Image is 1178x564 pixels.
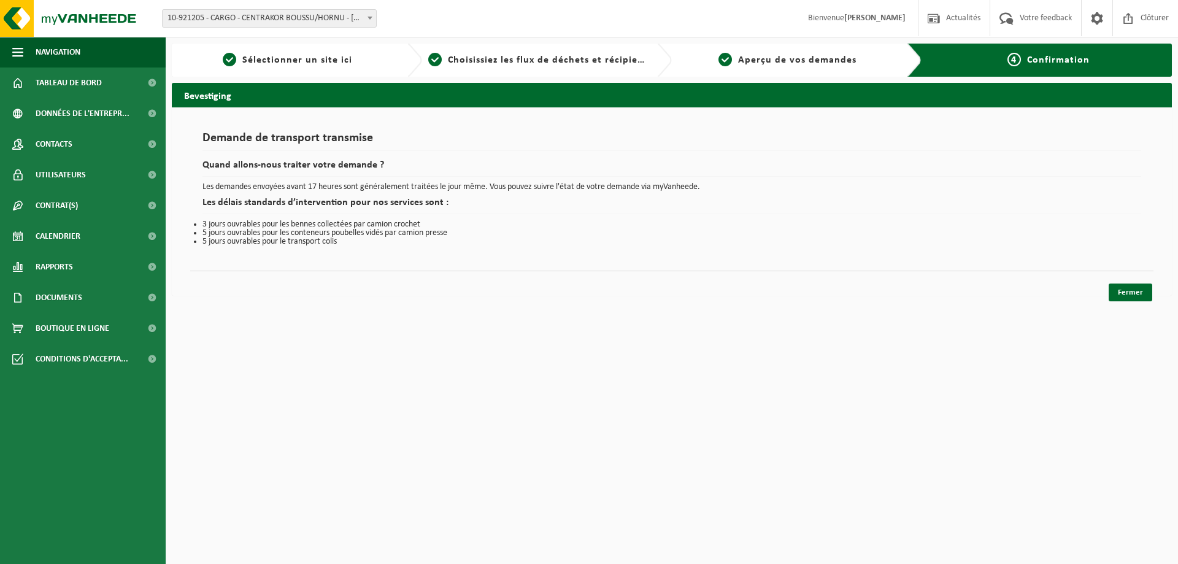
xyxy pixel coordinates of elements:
span: Documents [36,282,82,313]
h1: Demande de transport transmise [202,132,1141,151]
span: 1 [223,53,236,66]
span: Contacts [36,129,72,160]
a: 3Aperçu de vos demandes [678,53,898,68]
span: Boutique en ligne [36,313,109,344]
span: Calendrier [36,221,80,252]
a: 1Sélectionner un site ici [178,53,398,68]
span: Choisissiez les flux de déchets et récipients [448,55,652,65]
span: Rapports [36,252,73,282]
span: 3 [718,53,732,66]
span: Tableau de bord [36,68,102,98]
strong: [PERSON_NAME] [844,14,906,23]
span: 10-921205 - CARGO - CENTRAKOR BOUSSU/HORNU - HORNU [162,9,377,28]
span: 4 [1007,53,1021,66]
span: Sélectionner un site ici [242,55,352,65]
li: 5 jours ouvrables pour le transport colis [202,238,1141,246]
span: Contrat(s) [36,190,78,221]
h2: Bevestiging [172,83,1172,107]
a: 2Choisissiez les flux de déchets et récipients [428,53,648,68]
h2: Les délais standards d’intervention pour nos services sont : [202,198,1141,214]
li: 5 jours ouvrables pour les conteneurs poubelles vidés par camion presse [202,229,1141,238]
h2: Quand allons-nous traiter votre demande ? [202,160,1141,177]
a: Fermer [1109,284,1152,301]
span: Conditions d'accepta... [36,344,128,374]
li: 3 jours ouvrables pour les bennes collectées par camion crochet [202,220,1141,229]
p: Les demandes envoyées avant 17 heures sont généralement traitées le jour même. Vous pouvez suivre... [202,183,1141,191]
span: Aperçu de vos demandes [738,55,857,65]
span: 2 [428,53,442,66]
span: Navigation [36,37,80,68]
span: 10-921205 - CARGO - CENTRAKOR BOUSSU/HORNU - HORNU [163,10,376,27]
span: Données de l'entrepr... [36,98,129,129]
span: Confirmation [1027,55,1090,65]
span: Utilisateurs [36,160,86,190]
